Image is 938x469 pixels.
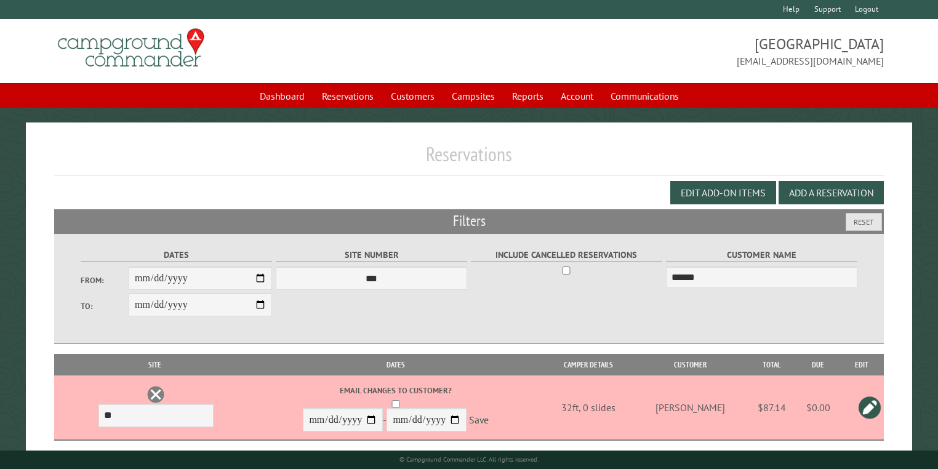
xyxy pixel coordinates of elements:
label: Dates [81,248,272,262]
td: [PERSON_NAME] [633,375,747,440]
img: Campground Commander [54,24,208,72]
th: Due [796,354,840,375]
button: Reset [846,213,882,231]
td: 32ft, 0 slides [543,375,633,440]
th: Camper Details [543,354,633,375]
label: From: [81,275,129,286]
a: Save [469,414,489,427]
th: Dates [249,354,543,375]
label: Include Cancelled Reservations [471,248,662,262]
button: Edit Add-on Items [670,181,776,204]
a: Dashboard [252,84,312,108]
th: Site [60,354,249,375]
a: Account [553,84,601,108]
small: © Campground Commander LLC. All rights reserved. [399,455,539,463]
a: Reports [505,84,551,108]
div: - [251,385,541,435]
label: Customer Name [666,248,857,262]
button: Add a Reservation [779,181,884,204]
span: [GEOGRAPHIC_DATA] [EMAIL_ADDRESS][DOMAIN_NAME] [469,34,884,68]
label: Email changes to customer? [251,385,541,396]
label: Site Number [276,248,467,262]
a: Customers [383,84,442,108]
th: Total [747,354,796,375]
a: Reservations [315,84,381,108]
a: Delete this reservation [146,385,165,404]
td: $0.00 [796,375,840,440]
label: To: [81,300,129,312]
a: Communications [603,84,686,108]
th: Edit [840,354,884,375]
h2: Filters [54,209,884,233]
h1: Reservations [54,142,884,176]
th: Customer [633,354,747,375]
a: Campsites [444,84,502,108]
td: $87.14 [747,375,796,440]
